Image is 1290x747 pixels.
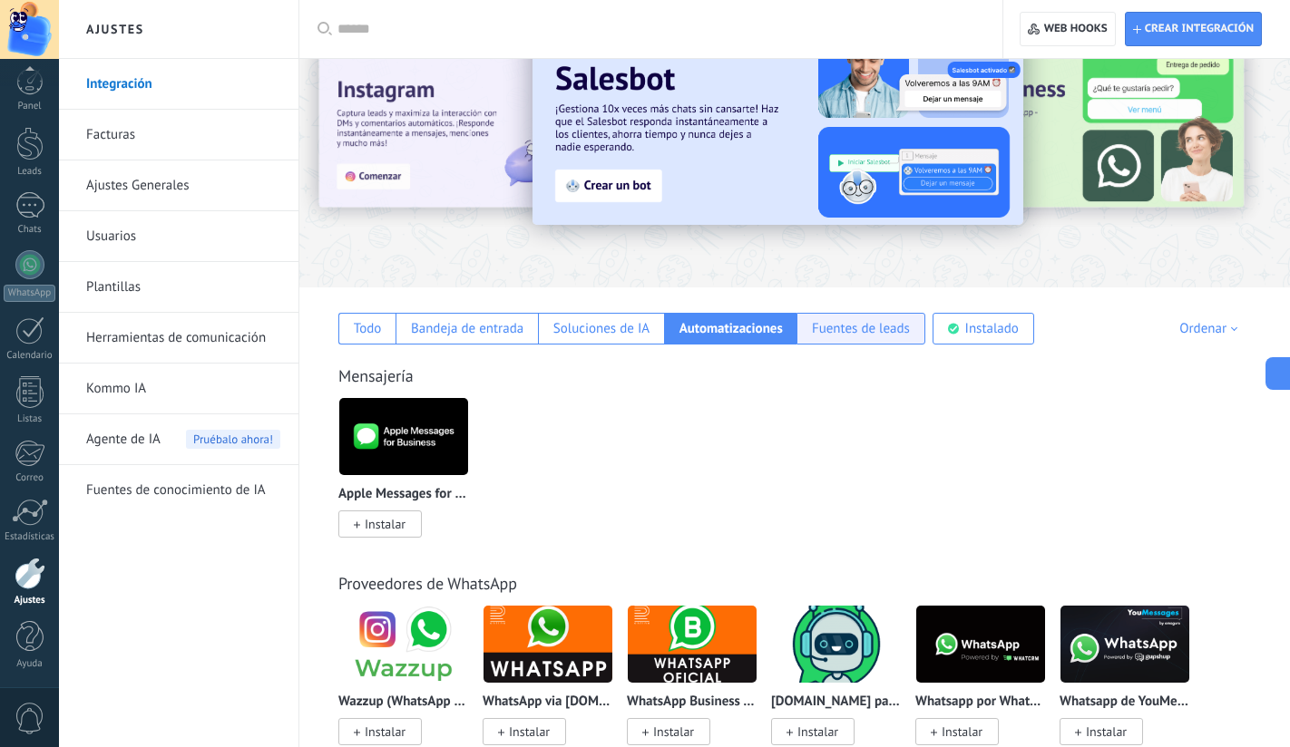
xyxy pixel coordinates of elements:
img: logo_main.png [339,600,468,688]
li: Facturas [59,110,298,160]
li: Fuentes de conocimiento de IA [59,465,298,515]
div: Ordenar [1179,320,1244,337]
div: Automatizaciones [679,320,783,337]
a: Integración [86,59,280,110]
img: logo_main.png [772,600,901,688]
a: Fuentes de conocimiento de IA [86,465,280,516]
a: Facturas [86,110,280,160]
span: Agente de IA [86,414,161,465]
span: Instalar [653,723,694,740]
div: WhatsApp [4,285,55,302]
li: Ajustes Generales [59,160,298,211]
p: [DOMAIN_NAME] para WhatsApp [771,694,902,710]
a: Plantillas [86,262,280,313]
div: Bandeja de entrada [411,320,523,337]
div: Calendario [4,350,56,362]
div: Panel [4,101,56,112]
a: Usuarios [86,211,280,262]
li: Integración [59,59,298,110]
a: Agente de IAPruébalo ahora! [86,414,280,465]
div: Estadísticas [4,531,56,543]
a: Mensajería [338,365,414,386]
div: Leads [4,166,56,178]
a: Proveedores de WhatsApp [338,573,517,594]
div: Listas [4,413,56,425]
span: Instalar [797,723,838,740]
img: logo_main.png [628,600,757,688]
p: Wazzup (WhatsApp & Instagram) [338,694,469,710]
p: Whatsapp por Whatcrm y Telphin [915,694,1046,710]
span: Instalar [365,723,406,740]
span: Instalar [509,723,550,740]
li: Kommo IA [59,364,298,414]
li: Agente de IA [59,414,298,465]
div: Chats [4,224,56,236]
div: Fuentes de leads [812,320,910,337]
p: WhatsApp via [DOMAIN_NAME] [483,694,613,710]
div: Ayuda [4,658,56,670]
p: Whatsapp de YouMessages [1060,694,1190,710]
a: Kommo IA [86,364,280,414]
div: Todo [354,320,382,337]
img: logo_main.png [916,600,1045,688]
div: Apple Messages for Business [338,397,483,559]
div: Correo [4,472,56,484]
img: logo_main.png [484,600,612,688]
img: logo_main.png [339,393,468,480]
div: Instalado [965,320,1019,337]
button: Web hooks [1020,12,1115,46]
li: Herramientas de comunicación [59,313,298,364]
p: Apple Messages for Business [338,487,469,502]
img: logo_main.png [1060,600,1189,688]
span: Web hooks [1044,22,1108,36]
span: Instalar [942,723,982,740]
button: Crear integración [1125,12,1262,46]
a: Herramientas de comunicación [86,313,280,364]
span: Instalar [365,516,406,532]
span: Instalar [1086,723,1127,740]
li: Plantillas [59,262,298,313]
img: Slide 2 [533,20,1023,225]
div: Ajustes [4,595,56,606]
li: Usuarios [59,211,298,262]
a: Ajustes Generales [86,160,280,211]
span: Crear integración [1145,22,1254,36]
div: Soluciones de IA [553,320,650,337]
p: WhatsApp Business API ([GEOGRAPHIC_DATA]) via [DOMAIN_NAME] [627,694,757,710]
span: Pruébalo ahora! [186,430,280,449]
